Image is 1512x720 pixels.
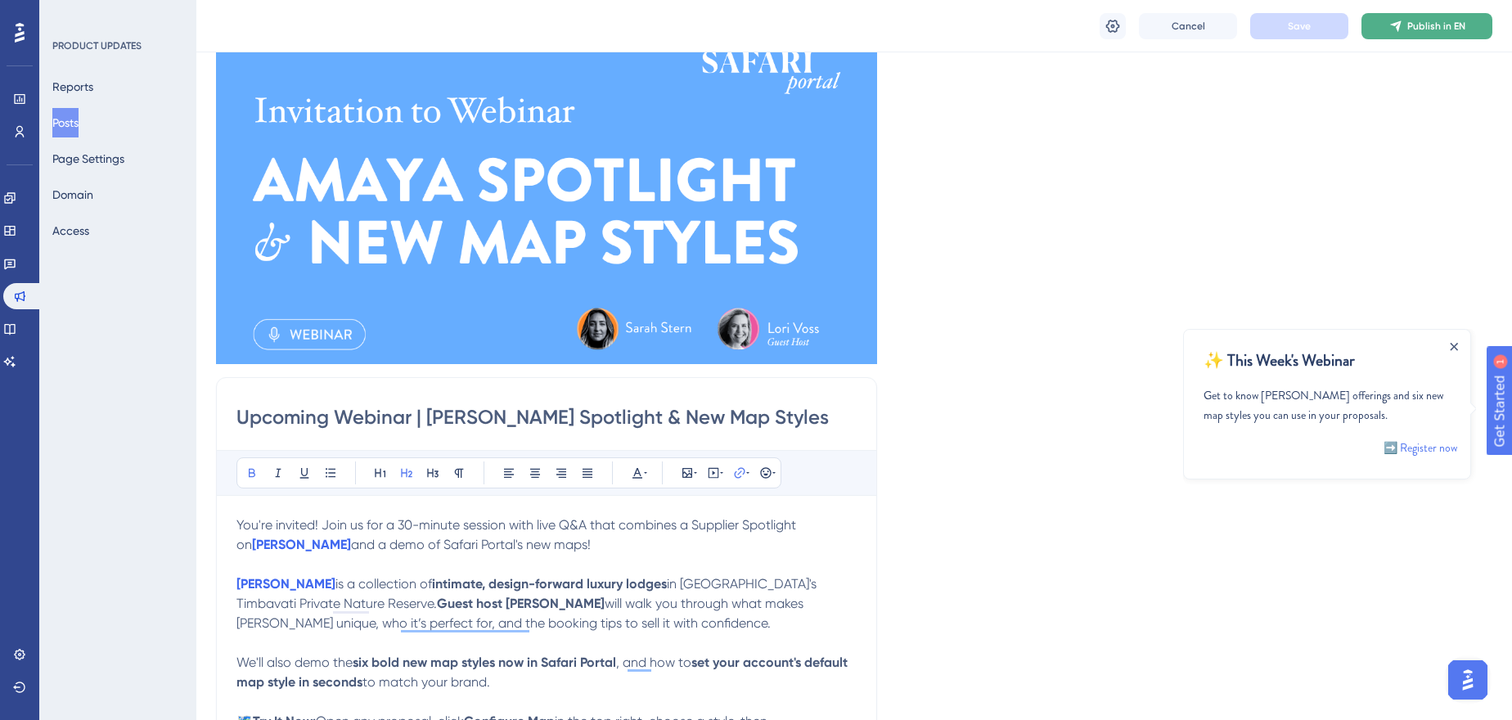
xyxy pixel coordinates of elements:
[1139,13,1237,39] button: Cancel
[52,39,142,52] div: PRODUCT UPDATES
[236,576,335,592] a: [PERSON_NAME]
[1443,655,1492,704] iframe: UserGuiding AI Assistant Launcher
[1172,20,1205,33] span: Cancel
[236,404,857,430] input: Post Title
[52,180,93,209] button: Domain
[1407,20,1465,33] span: Publish in EN
[335,576,432,592] span: is a collection of
[1250,13,1348,39] button: Save
[506,596,605,611] strong: [PERSON_NAME]
[91,8,97,21] div: 1
[52,216,89,245] button: Access
[1361,13,1492,39] button: Publish in EN
[616,655,691,670] span: , and how to
[52,144,124,173] button: Page Settings
[52,72,93,101] button: Reports
[351,537,591,552] span: and a demo of Safari Portal's new maps!
[236,517,799,552] span: You're invited! Join us for a 30-minute session with live Q&A that combines a Supplier Spotlight on
[432,576,667,592] strong: intimate, design-forward luxury lodges
[437,596,502,611] strong: Guest host
[362,674,490,690] span: to match your brand.
[1183,329,1476,484] iframe: UserGuiding Product Updates RC Tooltip
[216,37,877,364] img: file-1759774528345.png
[52,108,79,137] button: Posts
[353,655,616,670] strong: six bold new map styles now in Safari Portal
[236,655,353,670] span: We'll also demo the
[252,537,351,552] a: [PERSON_NAME]
[8,4,80,24] span: Get Started
[1288,20,1311,33] span: Save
